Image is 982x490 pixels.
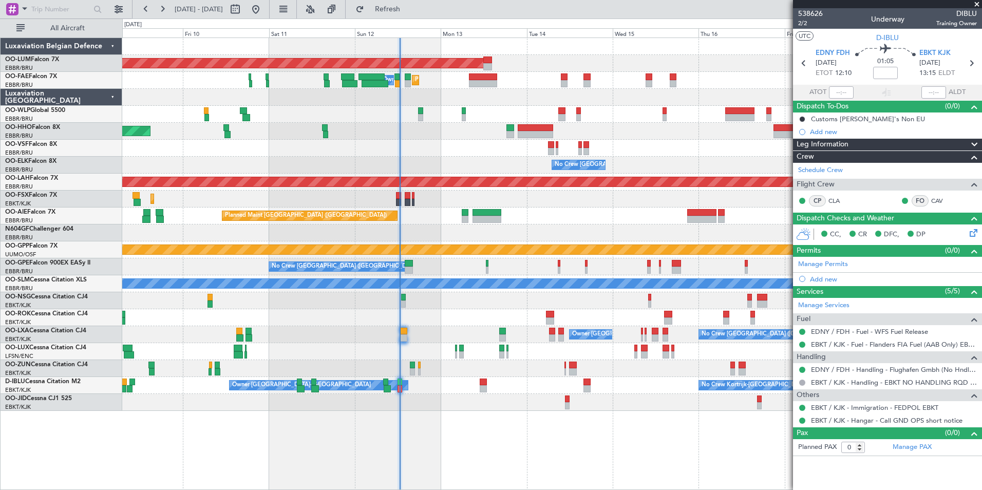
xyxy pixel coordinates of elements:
a: OO-LUMFalcon 7X [5,56,59,63]
div: No Crew [GEOGRAPHIC_DATA] ([GEOGRAPHIC_DATA] National) [702,327,874,342]
a: EBKT / KJK - Hangar - Call GND OPS short notice [811,416,962,425]
div: No Crew Kortrijk-[GEOGRAPHIC_DATA] [702,378,807,393]
a: OO-VSFFalcon 8X [5,141,57,147]
div: Thu 9 [97,28,183,37]
span: [DATE] [919,58,940,68]
a: Schedule Crew [798,165,843,176]
a: OO-JIDCessna CJ1 525 [5,395,72,402]
span: CC, [830,230,841,240]
span: Dispatch To-Dos [797,101,848,112]
a: Manage Services [798,300,849,311]
span: 01:05 [877,56,894,67]
a: EDNY / FDH - Fuel - WFS Fuel Release [811,327,928,336]
span: 13:15 [919,68,936,79]
a: OO-ROKCessna Citation CJ4 [5,311,88,317]
a: EBKT/KJK [5,301,31,309]
a: EBKT/KJK [5,200,31,208]
span: Others [797,389,819,401]
a: EBBR/BRU [5,217,33,224]
div: Mon 13 [441,28,526,37]
label: Planned PAX [798,442,837,453]
a: EBKT/KJK [5,369,31,377]
span: 538626 [798,8,823,19]
a: OO-GPPFalcon 7X [5,243,58,249]
a: OO-FSXFalcon 7X [5,192,57,198]
span: OO-AIE [5,209,27,215]
a: OO-NSGCessna Citation CJ4 [5,294,88,300]
a: OO-LAHFalcon 7X [5,175,58,181]
a: EBBR/BRU [5,183,33,191]
a: D-IBLUCessna Citation M2 [5,379,81,385]
span: OO-LAH [5,175,30,181]
span: OO-ROK [5,311,31,317]
div: [DATE] [124,21,142,29]
div: Owner [GEOGRAPHIC_DATA]-[GEOGRAPHIC_DATA] [232,378,371,393]
div: Tue 14 [527,28,613,37]
button: All Aircraft [11,20,111,36]
span: Permits [797,245,821,257]
span: ELDT [938,68,955,79]
input: --:-- [829,86,854,99]
span: CR [858,230,867,240]
a: OO-AIEFalcon 7X [5,209,55,215]
a: EBBR/BRU [5,64,33,72]
div: Customs [PERSON_NAME]'s Non EU [811,115,925,123]
a: EBKT / KJK - Fuel - Flanders FIA Fuel (AAB Only) EBKT / KJK [811,340,977,349]
div: CP [809,195,826,206]
span: 12:10 [835,68,852,79]
div: Owner [GEOGRAPHIC_DATA]-[GEOGRAPHIC_DATA] [572,327,711,342]
span: 2/2 [798,19,823,28]
span: EDNY FDH [816,48,850,59]
span: OO-LXA [5,328,29,334]
a: EBKT / KJK - Handling - EBKT NO HANDLING RQD FOR CJ [811,378,977,387]
button: UTC [796,31,814,41]
a: EBBR/BRU [5,268,33,275]
a: CLA [828,196,852,205]
span: EBKT KJK [919,48,951,59]
a: EBBR/BRU [5,166,33,174]
span: (0/0) [945,427,960,438]
div: Fri 17 [785,28,871,37]
span: DFC, [884,230,899,240]
a: EDNY / FDH - Handling - Flughafen Gmbh (No Hndlg/For Trng) EDNY / FDH [811,365,977,374]
div: Add new [810,275,977,284]
span: Crew [797,151,814,163]
span: D-IBLU [876,32,899,43]
span: Refresh [366,6,409,13]
span: OO-FAE [5,73,29,80]
span: (5/5) [945,286,960,296]
a: OO-LUXCessna Citation CJ4 [5,345,86,351]
a: EBKT/KJK [5,403,31,411]
span: OO-GPP [5,243,29,249]
span: OO-NSG [5,294,31,300]
span: N604GF [5,226,29,232]
span: Pax [797,427,808,439]
div: Sat 11 [269,28,355,37]
div: Planned Maint Kortrijk-[GEOGRAPHIC_DATA] [154,191,273,206]
a: N604GFChallenger 604 [5,226,73,232]
input: Trip Number [31,2,90,17]
div: No Crew [GEOGRAPHIC_DATA] ([GEOGRAPHIC_DATA] National) [555,157,727,173]
span: OO-ZUN [5,362,31,368]
span: (0/0) [945,245,960,256]
div: Add new [810,127,977,136]
a: EBKT/KJK [5,386,31,394]
a: EBBR/BRU [5,81,33,89]
a: OO-LXACessna Citation CJ4 [5,328,86,334]
a: OO-GPEFalcon 900EX EASy II [5,260,90,266]
div: Fri 10 [183,28,269,37]
span: OO-SLM [5,277,30,283]
span: OO-LUX [5,345,29,351]
span: OO-VSF [5,141,29,147]
a: OO-HHOFalcon 8X [5,124,60,130]
span: OO-JID [5,395,27,402]
span: DP [916,230,926,240]
span: D-IBLU [5,379,25,385]
a: LFSN/ENC [5,352,33,360]
span: [DATE] [816,58,837,68]
a: EBBR/BRU [5,132,33,140]
a: OO-SLMCessna Citation XLS [5,277,87,283]
a: Manage Permits [798,259,848,270]
span: OO-WLP [5,107,30,114]
a: OO-FAEFalcon 7X [5,73,57,80]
